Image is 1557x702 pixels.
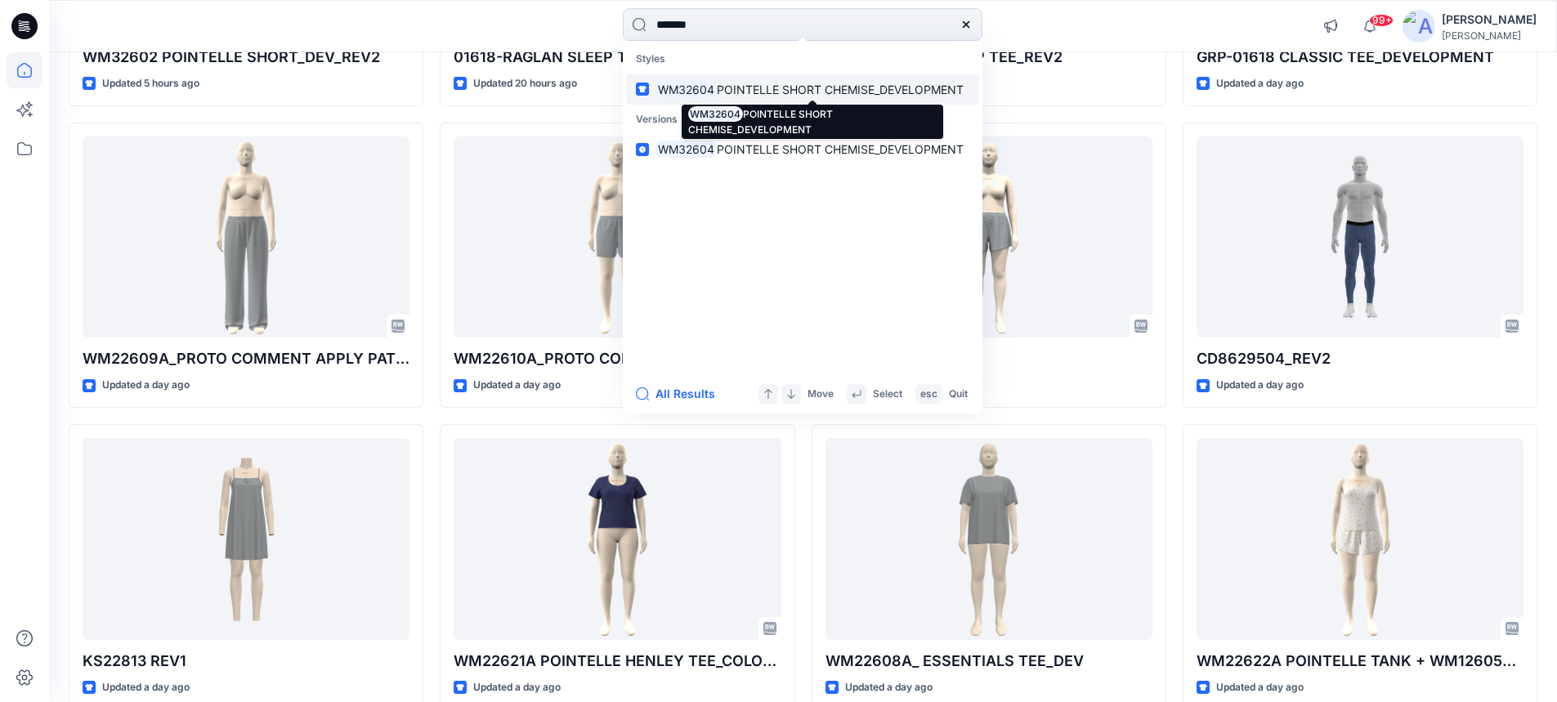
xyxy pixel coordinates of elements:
[825,46,1152,69] p: 01618-RAGLAN SLEEP TEE_REV2
[473,75,577,92] p: Updated 20 hours ago
[1442,10,1537,29] div: [PERSON_NAME]
[83,438,409,640] a: KS22813 REV1
[1197,347,1523,370] p: CD8629504_REV2
[636,384,726,404] button: All Results
[1403,10,1435,42] img: avatar
[1216,377,1304,394] p: Updated a day ago
[454,650,781,673] p: WM22621A POINTELLE HENLEY TEE_COLORWAY_REV6
[454,136,781,338] a: WM22610A_PROTO COMMENT APPLY PATTERN_REV1
[655,80,717,99] mark: WM32604
[83,46,409,69] p: WM32602 POINTELLE SHORT_DEV_REV2
[1197,46,1523,69] p: GRP-01618 CLASSIC TEE_DEVELOPMENT
[102,679,190,696] p: Updated a day ago
[83,650,409,673] p: KS22813 REV1
[473,377,561,394] p: Updated a day ago
[102,377,190,394] p: Updated a day ago
[825,438,1152,640] a: WM22608A_ ESSENTIALS TEE_DEV
[825,650,1152,673] p: WM22608A_ ESSENTIALS TEE_DEV
[1197,438,1523,640] a: WM22622A POINTELLE TANK + WM12605K POINTELLE SHORT -w- PICOT_COLORWAY
[1216,75,1304,92] p: Updated a day ago
[655,140,717,159] mark: WM32604
[626,134,979,164] a: WM32604POINTELLE SHORT CHEMISE_DEVELOPMENT
[473,679,561,696] p: Updated a day ago
[1216,679,1304,696] p: Updated a day ago
[873,386,902,403] p: Select
[454,347,781,370] p: WM22610A_PROTO COMMENT APPLY PATTERN_REV1
[1197,650,1523,673] p: WM22622A POINTELLE TANK + WM12605K POINTELLE SHORT -w- PICOT_COLORWAY
[1197,136,1523,338] a: CD8629504_REV2
[454,438,781,640] a: WM22621A POINTELLE HENLEY TEE_COLORWAY_REV6
[717,142,964,156] span: POINTELLE SHORT CHEMISE_DEVELOPMENT
[825,136,1152,338] a: WM12605J_REV02
[626,74,979,105] a: WM32604POINTELLE SHORT CHEMISE_DEVELOPMENT
[626,44,979,74] p: Styles
[454,46,781,69] p: 01618-RAGLAN SLEEP TEE_REV3
[83,347,409,370] p: WM22609A_PROTO COMMENT APPLY PATTERN_REV1
[102,75,199,92] p: Updated 5 hours ago
[626,105,979,135] p: Versions
[808,386,834,403] p: Move
[1442,29,1537,42] div: [PERSON_NAME]
[1369,14,1394,27] span: 99+
[83,136,409,338] a: WM22609A_PROTO COMMENT APPLY PATTERN_REV1
[717,83,964,96] span: POINTELLE SHORT CHEMISE_DEVELOPMENT
[845,679,933,696] p: Updated a day ago
[825,347,1152,370] p: WM12605J_REV02
[949,386,968,403] p: Quit
[920,386,937,403] p: esc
